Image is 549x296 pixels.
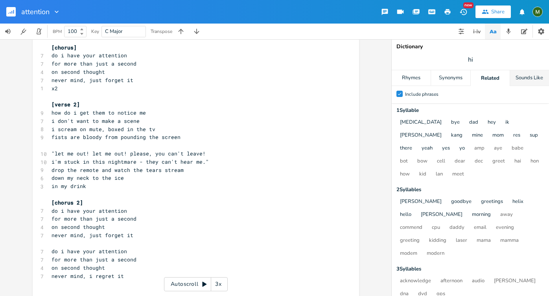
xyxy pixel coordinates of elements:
[405,92,438,97] div: Include phrases
[52,109,146,116] span: how do i get them to notice me
[164,277,228,291] div: Autoscroll
[52,150,206,157] span: "let me out! let me out! please, you can't leave!
[500,212,513,218] button: away
[400,238,420,244] button: greeting
[469,119,478,126] button: dad
[471,70,510,86] div: Related
[432,225,440,231] button: cpu
[21,8,50,15] span: attention
[437,158,445,165] button: cell
[419,171,426,178] button: kid
[52,126,155,133] span: i scream on mute, boxed in the tv
[52,248,127,255] span: do i have your attention
[472,212,491,218] button: morning
[451,199,472,205] button: goodbye
[400,145,412,152] button: there
[400,199,442,205] button: [PERSON_NAME]
[531,158,539,165] button: hon
[52,85,58,92] span: x2
[91,29,99,34] div: Key
[474,225,486,231] button: email
[512,145,523,152] button: babe
[431,70,470,86] div: Synonyms
[429,238,446,244] button: kidding
[400,158,408,165] button: bot
[52,101,80,108] span: [verse 2]
[477,238,491,244] button: mama
[513,132,520,139] button: res
[105,28,123,35] span: C Major
[52,215,136,222] span: for more than just a second
[52,174,124,181] span: down my neck to the ice
[455,158,465,165] button: dear
[456,238,467,244] button: laser
[514,158,521,165] button: hai
[396,108,544,113] div: 1 Syllable
[451,132,462,139] button: kang
[52,158,209,165] span: i'm stuck in this nightmare - they can't hear me."
[52,166,184,174] span: drop the remote and watch the tears stream
[488,119,496,126] button: hey
[52,183,86,190] span: in my drink
[475,158,483,165] button: dec
[491,8,505,15] div: Share
[492,132,504,139] button: mom
[211,277,225,291] div: 3x
[492,158,505,165] button: greet
[52,232,133,239] span: never mind, just forget it
[427,250,444,257] button: modern
[510,70,549,86] div: Sounds Like
[494,145,502,152] button: aye
[52,117,140,124] span: i don't want to make a scene
[400,132,442,139] button: [PERSON_NAME]
[455,5,471,19] button: New
[52,223,105,230] span: on second thought
[52,207,127,214] span: do i have your attention
[472,278,485,285] button: audio
[472,132,483,139] button: mine
[396,267,544,272] div: 3 Syllable s
[452,171,464,178] button: meet
[52,77,133,84] span: never mind, just forget it
[463,2,473,8] div: New
[422,145,433,152] button: yeah
[417,158,427,165] button: bow
[496,225,514,231] button: evening
[459,145,465,152] button: yo
[396,44,544,49] div: Dictionary
[52,256,136,263] span: for more than just a second
[532,7,543,17] img: madelinetaylor21
[505,119,509,126] button: ik
[400,278,431,285] button: acknowledge
[451,119,460,126] button: bye
[436,171,443,178] button: lan
[52,68,105,75] span: on second thought
[440,278,462,285] button: afternoon
[450,225,464,231] button: daddy
[530,132,538,139] button: sup
[442,145,450,152] button: yes
[52,60,136,67] span: for more than just a second
[52,133,181,141] span: fists are bloody from pounding the screen
[52,52,127,59] span: do i have your attention
[400,119,442,126] button: [MEDICAL_DATA]
[474,145,485,152] button: amp
[421,212,462,218] button: [PERSON_NAME]
[512,199,523,205] button: helix
[52,44,77,51] span: [chorus]
[468,55,473,64] span: hi
[400,171,410,178] button: how
[500,238,519,244] button: mamma
[481,199,503,205] button: greetings
[494,278,536,285] button: [PERSON_NAME]
[53,29,62,34] div: BPM
[392,70,431,86] div: Rhymes
[400,212,411,218] button: hello
[400,250,417,257] button: modem
[396,187,544,192] div: 2 Syllable s
[475,5,511,18] button: Share
[52,264,105,271] span: on second thought
[52,199,83,206] span: [chorus 2]
[52,272,124,280] span: never mind, i regret it
[400,225,422,231] button: commend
